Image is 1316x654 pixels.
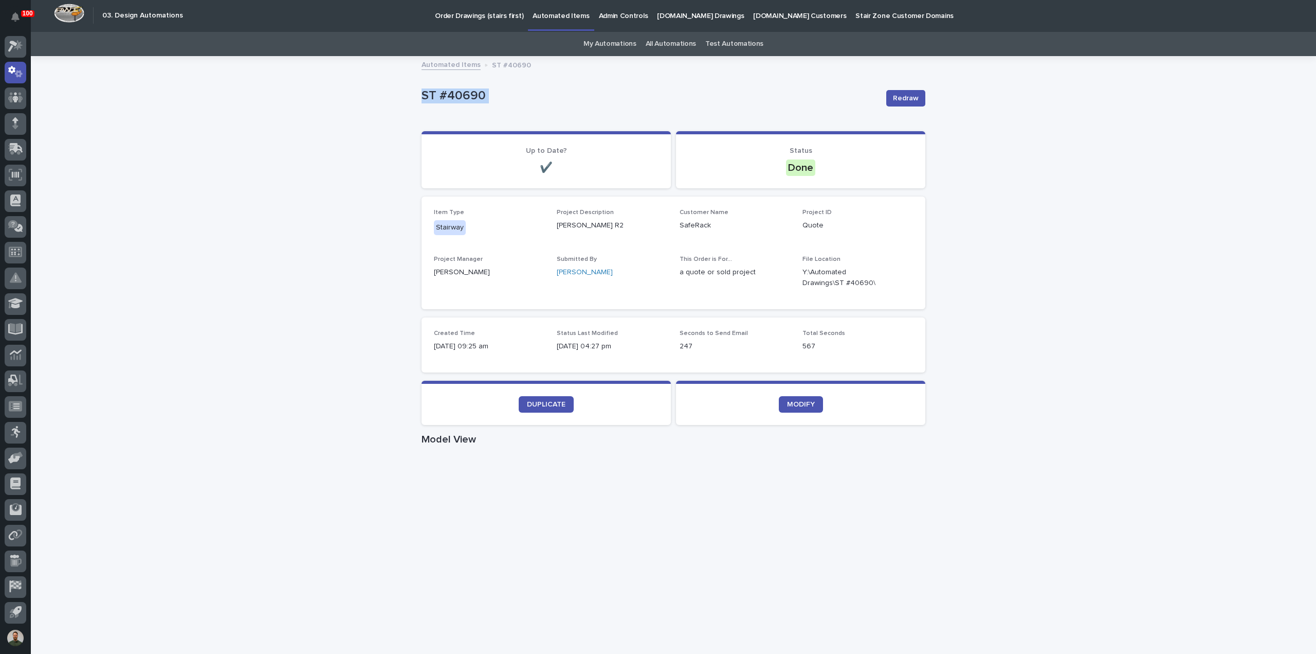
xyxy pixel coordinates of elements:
[557,256,597,262] span: Submitted By
[23,10,33,17] p: 100
[434,330,475,337] span: Created Time
[787,401,815,408] span: MODIFY
[680,330,748,337] span: Seconds to Send Email
[802,256,840,262] span: File Location
[583,32,636,56] a: My Automations
[786,160,815,176] div: Done
[434,209,464,216] span: Item Type
[886,90,925,107] button: Redraw
[893,93,919,103] span: Redraw
[802,220,913,231] p: Quote
[434,267,544,278] p: [PERSON_NAME]
[680,209,728,216] span: Customer Name
[422,58,481,70] a: Automated Items
[434,162,659,174] p: ✔️
[680,256,732,262] span: This Order is For...
[5,627,26,649] button: users-avatar
[54,4,84,23] img: Workspace Logo
[434,220,466,235] div: Stairway
[434,256,483,262] span: Project Manager
[802,330,845,337] span: Total Seconds
[13,12,26,29] div: Notifications100
[527,401,565,408] span: DUPLICATE
[680,341,790,352] p: 247
[492,59,531,70] p: ST #40690
[779,396,823,413] a: MODIFY
[802,267,888,289] : Y:\Automated Drawings\ST #40690\
[526,147,567,154] span: Up to Date?
[646,32,696,56] a: All Automations
[802,341,913,352] p: 567
[5,6,26,28] button: Notifications
[790,147,812,154] span: Status
[802,209,832,216] span: Project ID
[557,341,667,352] p: [DATE] 04:27 pm
[422,433,925,446] h1: Model View
[557,267,613,278] a: [PERSON_NAME]
[434,341,544,352] p: [DATE] 09:25 am
[557,330,618,337] span: Status Last Modified
[519,396,574,413] a: DUPLICATE
[557,209,614,216] span: Project Description
[705,32,763,56] a: Test Automations
[102,11,183,20] h2: 03. Design Automations
[680,267,790,278] p: a quote or sold project
[557,220,667,231] p: [PERSON_NAME] R2
[680,220,790,231] p: SafeRack
[422,89,878,103] p: ST #40690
